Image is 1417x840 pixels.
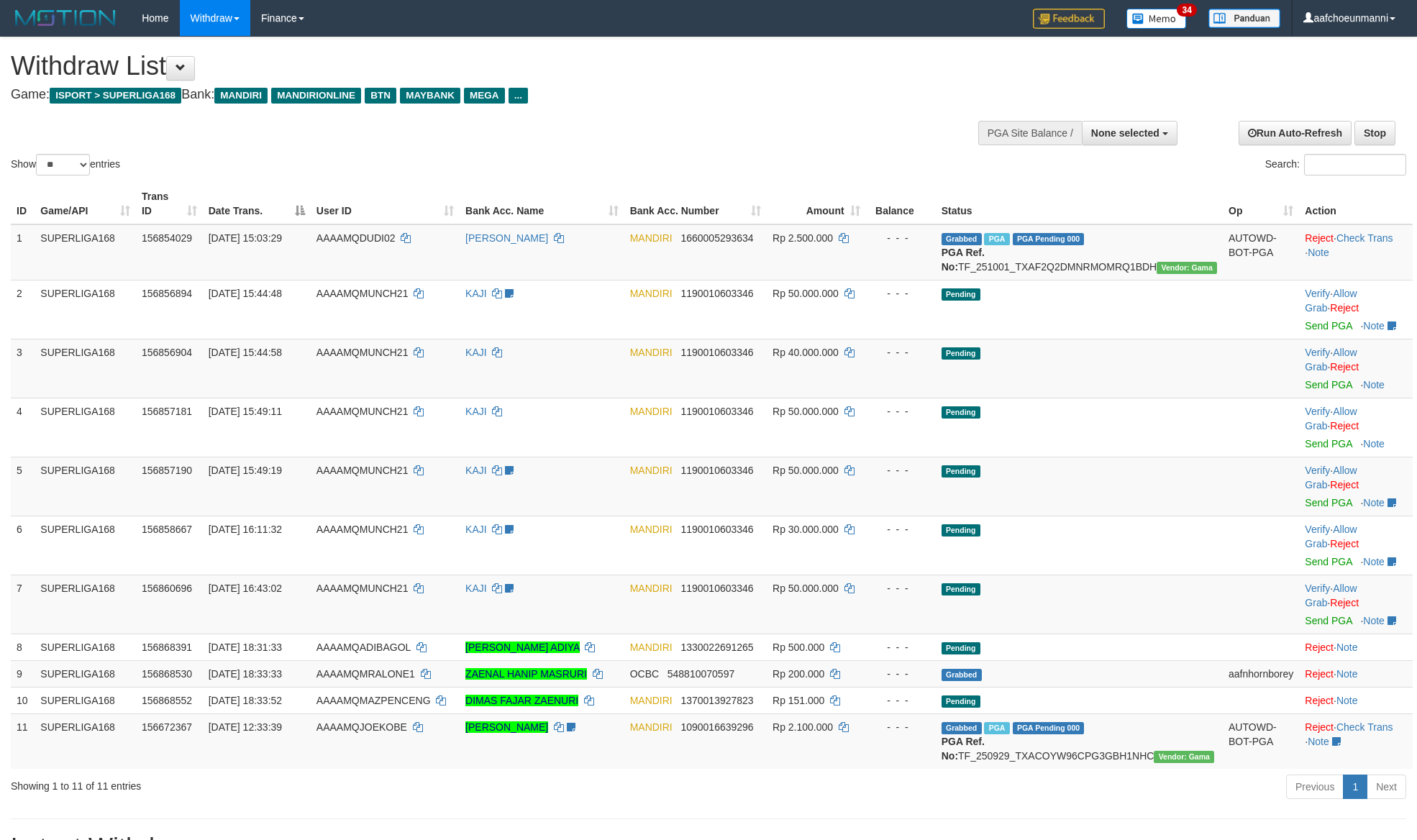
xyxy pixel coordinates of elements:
div: - - - [872,667,930,681]
td: TF_251001_TXAF2Q2DMNRMOMRQ1BDH [936,224,1223,280]
a: Reject [1330,597,1359,608]
td: SUPERLIGA168 [35,280,136,339]
span: Pending [942,465,980,478]
td: 5 [11,457,35,516]
span: Rp 40.000.000 [773,347,839,358]
span: ISPORT > SUPERLIGA168 [50,88,181,104]
td: 11 [11,713,35,769]
a: DIMAS FAJAR ZAENURI [465,695,578,706]
a: Allow Grab [1305,347,1357,373]
span: MANDIRI [630,232,673,244]
span: 156856904 [142,347,192,358]
td: 10 [11,687,35,713]
span: MANDIRI [630,721,673,733]
span: 156860696 [142,583,192,594]
span: MANDIRI [630,347,673,358]
span: MANDIRI [214,88,268,104]
a: Reject [1330,302,1359,314]
span: AAAAMQMUNCH21 [316,583,409,594]
th: Bank Acc. Number: activate to sort column ascending [624,183,767,224]
a: Reject [1305,721,1334,733]
span: Grabbed [942,233,982,245]
td: · [1299,634,1413,660]
a: Note [1336,668,1358,680]
span: Rp 2.500.000 [773,232,833,244]
span: Copy 1190010603346 to clipboard [680,288,753,299]
span: Grabbed [942,669,982,681]
span: · [1305,288,1357,314]
span: MEGA [464,88,505,104]
h4: Game: Bank: [11,88,930,102]
td: SUPERLIGA168 [35,687,136,713]
div: - - - [872,404,930,419]
span: 156854029 [142,232,192,244]
a: Previous [1286,775,1344,799]
span: [DATE] 18:33:52 [209,695,282,706]
span: Rp 200.000 [773,668,824,680]
a: Verify [1305,465,1330,476]
button: None selected [1082,121,1177,145]
a: Reject [1330,479,1359,490]
span: 156857181 [142,406,192,417]
img: MOTION_logo.png [11,7,120,29]
td: SUPERLIGA168 [35,516,136,575]
th: Trans ID: activate to sort column ascending [136,183,203,224]
td: · · [1299,339,1413,398]
span: OCBC [630,668,659,680]
a: Send PGA [1305,497,1352,508]
span: AAAAMQMUNCH21 [316,347,409,358]
th: Date Trans.: activate to sort column descending [203,183,311,224]
input: Search: [1304,154,1406,175]
a: Send PGA [1305,556,1352,567]
div: - - - [872,693,930,708]
span: · [1305,465,1357,490]
div: - - - [872,345,930,360]
a: Send PGA [1305,438,1352,449]
span: [DATE] 15:49:19 [209,465,282,476]
span: Marked by aafsoycanthlai [984,233,1009,245]
td: · · [1299,280,1413,339]
th: Bank Acc. Name: activate to sort column ascending [460,183,624,224]
td: 6 [11,516,35,575]
span: Rp 151.000 [773,695,824,706]
div: Showing 1 to 11 of 11 entries [11,773,580,793]
span: None selected [1091,127,1159,139]
span: Pending [942,695,980,708]
span: AAAAMQMUNCH21 [316,524,409,535]
a: KAJI [465,406,487,417]
span: AAAAMQMRALONE1 [316,668,415,680]
td: · · [1299,398,1413,457]
b: PGA Ref. No: [942,247,985,273]
th: Action [1299,183,1413,224]
span: Rp 50.000.000 [773,465,839,476]
td: 8 [11,634,35,660]
td: SUPERLIGA168 [35,398,136,457]
div: - - - [872,463,930,478]
a: Check Trans [1336,232,1393,244]
a: Send PGA [1305,379,1352,391]
a: [PERSON_NAME] [465,232,548,244]
td: SUPERLIGA168 [35,713,136,769]
span: PGA Pending [1013,233,1085,245]
a: Note [1336,695,1358,706]
span: Vendor URL: https://trx31.1velocity.biz [1154,751,1214,763]
span: Copy 1190010603346 to clipboard [680,347,753,358]
a: 1 [1343,775,1367,799]
div: - - - [872,522,930,537]
span: Rp 50.000.000 [773,288,839,299]
a: Note [1363,379,1385,391]
span: MANDIRI [630,583,673,594]
span: Copy 1190010603346 to clipboard [680,406,753,417]
a: Allow Grab [1305,583,1357,608]
img: panduan.png [1208,9,1280,28]
a: Reject [1330,361,1359,373]
span: Copy 1190010603346 to clipboard [680,524,753,535]
label: Search: [1265,154,1406,175]
span: PGA Pending [1013,722,1085,734]
a: Note [1363,320,1385,332]
span: Rp 30.000.000 [773,524,839,535]
a: Allow Grab [1305,406,1357,432]
span: Rp 500.000 [773,642,824,653]
b: PGA Ref. No: [942,736,985,762]
a: Note [1336,642,1358,653]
